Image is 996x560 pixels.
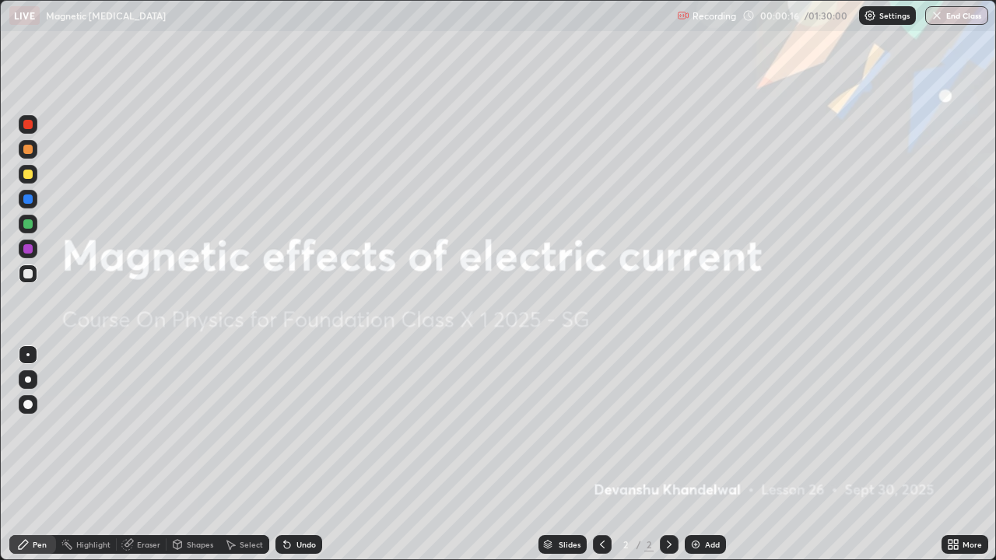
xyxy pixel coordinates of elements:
p: Settings [879,12,910,19]
img: add-slide-button [689,538,702,551]
div: Select [240,541,263,548]
button: End Class [925,6,988,25]
div: Shapes [187,541,213,548]
div: Pen [33,541,47,548]
div: Undo [296,541,316,548]
div: / [637,540,641,549]
img: class-settings-icons [864,9,876,22]
div: 2 [618,540,633,549]
div: 2 [644,537,654,551]
div: Slides [559,541,580,548]
p: LIVE [14,9,35,22]
div: Add [705,541,720,548]
div: Eraser [137,541,160,548]
p: Magnetic [MEDICAL_DATA] [46,9,166,22]
div: More [963,541,982,548]
img: recording.375f2c34.svg [677,9,689,22]
div: Highlight [76,541,110,548]
p: Recording [693,10,736,22]
img: end-class-cross [931,9,943,22]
